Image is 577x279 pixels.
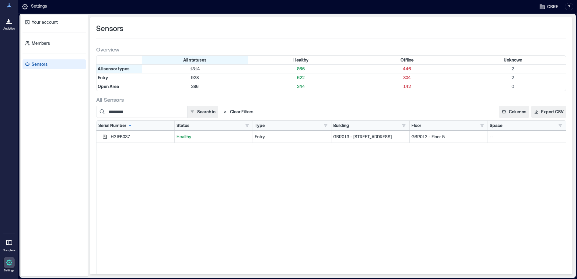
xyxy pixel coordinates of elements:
[333,122,349,129] div: Building
[411,122,421,129] div: Floor
[220,106,256,118] button: Clear Filters
[98,122,132,129] div: Serial Number
[255,122,265,129] div: Type
[249,75,352,81] p: 622
[96,23,123,33] span: Sensors
[547,4,558,10] span: CBRE
[143,83,247,90] p: 386
[461,66,565,72] p: 2
[490,134,564,140] p: --
[187,106,218,118] button: Search in
[537,2,560,12] button: CBRE
[355,75,459,81] p: 304
[249,66,352,72] p: 866
[531,106,566,118] button: Export CSV
[249,83,352,90] p: 244
[3,27,15,30] p: Analytics
[2,255,16,274] a: Settings
[333,134,407,140] p: GBR013 - [STREET_ADDRESS]
[32,19,58,25] p: Your account
[143,75,247,81] p: 928
[32,40,50,46] p: Members
[354,73,460,82] div: Filter by Type: Entry & Status: Offline
[111,134,173,140] div: H3JFB037
[177,122,190,129] div: Status
[2,13,17,32] a: Analytics
[248,56,354,64] div: Filter by Status: Healthy
[96,65,142,73] div: All sensor types
[3,249,16,252] p: Floorplans
[4,269,14,272] p: Settings
[499,106,529,118] button: Columns
[177,134,251,140] p: Healthy
[96,73,142,82] div: Filter by Type: Entry
[460,82,566,91] div: Filter by Type: Open Area & Status: Unknown (0 sensors)
[23,59,86,69] a: Sensors
[96,82,142,91] div: Filter by Type: Open Area
[354,82,460,91] div: Filter by Type: Open Area & Status: Offline
[32,61,47,67] p: Sensors
[96,96,124,103] span: All Sensors
[96,46,119,53] span: Overview
[490,122,502,129] div: Space
[1,235,17,254] a: Floorplans
[355,66,459,72] p: 446
[248,73,354,82] div: Filter by Type: Entry & Status: Healthy
[460,56,566,64] div: Filter by Status: Unknown
[23,17,86,27] a: Your account
[142,56,248,64] div: All statuses
[255,134,329,140] div: Entry
[461,75,565,81] p: 2
[23,38,86,48] a: Members
[411,134,486,140] p: GBR013 - Floor 5
[354,56,460,64] div: Filter by Status: Offline
[461,83,565,90] p: 0
[355,83,459,90] p: 142
[31,3,47,10] p: Settings
[460,73,566,82] div: Filter by Type: Entry & Status: Unknown
[143,66,247,72] p: 1314
[248,82,354,91] div: Filter by Type: Open Area & Status: Healthy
